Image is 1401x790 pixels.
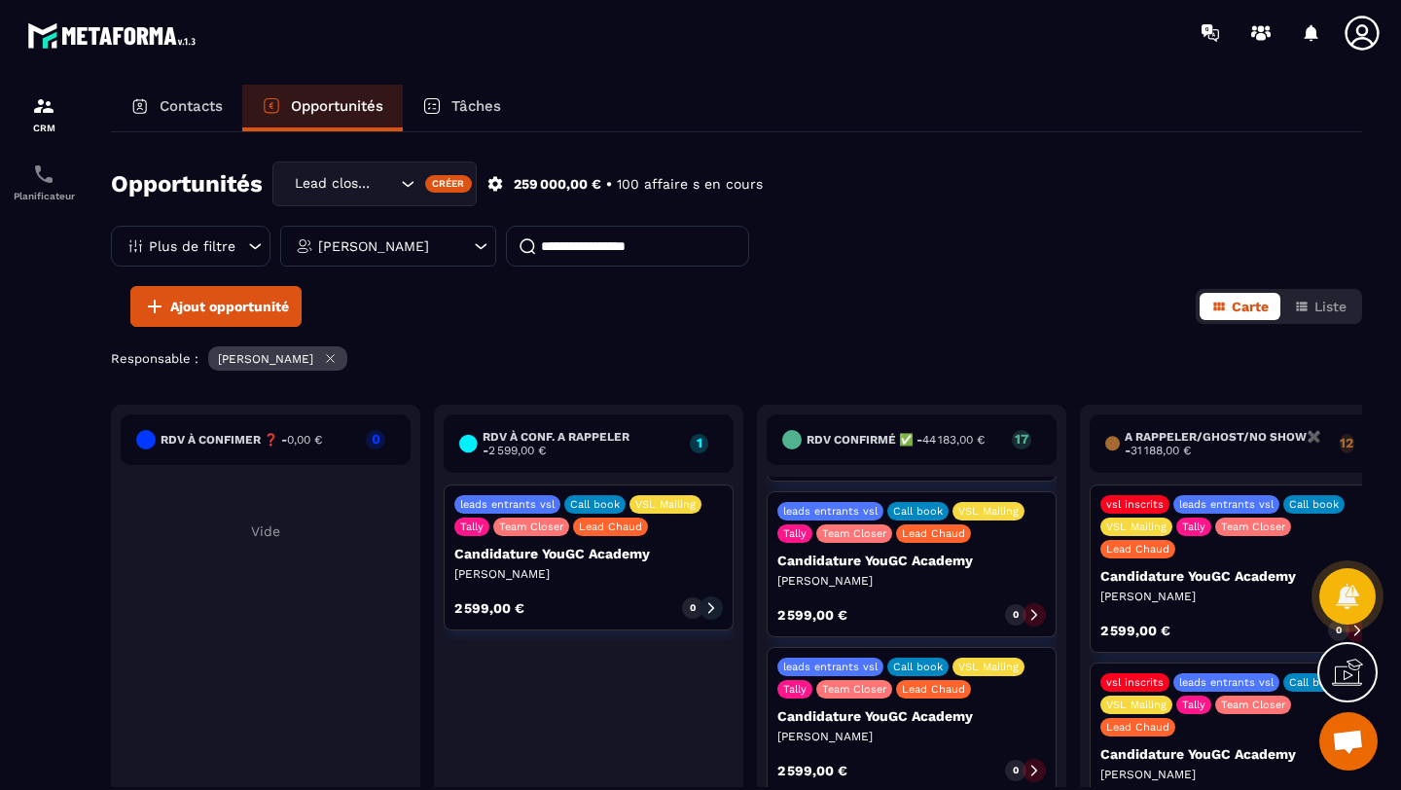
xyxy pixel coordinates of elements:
[690,601,696,615] p: 0
[454,601,524,615] p: 2 599,00 €
[160,97,223,115] p: Contacts
[606,175,612,194] p: •
[1013,608,1019,622] p: 0
[460,521,484,533] p: Tally
[170,297,289,316] span: Ajout opportunité
[635,498,696,511] p: VSL Mailing
[783,683,807,696] p: Tally
[777,729,1046,744] p: [PERSON_NAME]
[5,148,83,216] a: schedulerschedulerPlanificateur
[958,661,1019,673] p: VSL Mailing
[111,85,242,131] a: Contacts
[1125,430,1329,457] h6: A RAPPELER/GHOST/NO SHOW✖️ -
[1282,293,1358,320] button: Liste
[32,162,55,186] img: scheduler
[570,498,620,511] p: Call book
[902,527,965,540] p: Lead Chaud
[1100,624,1170,637] p: 2 599,00 €
[1221,521,1285,533] p: Team Closer
[488,444,546,457] span: 2 599,00 €
[425,175,473,193] div: Créer
[290,173,377,195] span: Lead closing
[454,546,723,561] p: Candidature YouGC Academy
[1289,676,1339,689] p: Call book
[403,85,521,131] a: Tâches
[149,239,235,253] p: Plus de filtre
[1182,521,1205,533] p: Tally
[617,175,763,194] p: 100 affaire s en cours
[451,97,501,115] p: Tâches
[783,505,878,518] p: leads entrants vsl
[291,97,383,115] p: Opportunités
[783,661,878,673] p: leads entrants vsl
[5,80,83,148] a: formationformationCRM
[130,286,302,327] button: Ajout opportunité
[1100,589,1369,604] p: [PERSON_NAME]
[1179,498,1274,511] p: leads entrants vsl
[514,175,601,194] p: 259 000,00 €
[1013,764,1019,777] p: 0
[902,683,965,696] p: Lead Chaud
[499,521,563,533] p: Team Closer
[807,433,985,447] h6: Rdv confirmé ✅ -
[483,430,681,457] h6: RDV à conf. A RAPPELER -
[1200,293,1280,320] button: Carte
[1100,746,1369,762] p: Candidature YouGC Academy
[460,498,555,511] p: leads entrants vsl
[32,94,55,118] img: formation
[287,433,322,447] span: 0,00 €
[1106,543,1169,556] p: Lead Chaud
[377,173,396,195] input: Search for option
[5,123,83,133] p: CRM
[893,505,943,518] p: Call book
[1314,299,1347,314] span: Liste
[922,433,985,447] span: 44 183,00 €
[1106,521,1167,533] p: VSL Mailing
[161,433,322,447] h6: RDV à confimer ❓ -
[579,521,642,533] p: Lead Chaud
[690,436,708,449] p: 1
[822,683,886,696] p: Team Closer
[1221,699,1285,711] p: Team Closer
[111,351,198,366] p: Responsable :
[5,191,83,201] p: Planificateur
[1012,432,1031,446] p: 17
[1340,436,1354,449] p: 12
[777,573,1046,589] p: [PERSON_NAME]
[242,85,403,131] a: Opportunités
[1100,767,1369,782] p: [PERSON_NAME]
[111,164,263,203] h2: Opportunités
[822,527,886,540] p: Team Closer
[272,162,477,206] div: Search for option
[318,239,429,253] p: [PERSON_NAME]
[1289,498,1339,511] p: Call book
[27,18,202,54] img: logo
[777,708,1046,724] p: Candidature YouGC Academy
[783,527,807,540] p: Tally
[1100,568,1369,584] p: Candidature YouGC Academy
[1182,699,1205,711] p: Tally
[777,764,847,777] p: 2 599,00 €
[777,608,847,622] p: 2 599,00 €
[1106,498,1164,511] p: vsl inscrits
[1106,699,1167,711] p: VSL Mailing
[1232,299,1269,314] span: Carte
[893,661,943,673] p: Call book
[958,505,1019,518] p: VSL Mailing
[1179,676,1274,689] p: leads entrants vsl
[1106,721,1169,734] p: Lead Chaud
[1131,444,1191,457] span: 31 188,00 €
[1319,712,1378,771] div: Ouvrir le chat
[121,523,411,539] p: Vide
[454,566,723,582] p: [PERSON_NAME]
[218,352,313,366] p: [PERSON_NAME]
[777,553,1046,568] p: Candidature YouGC Academy
[366,432,385,446] p: 0
[1106,676,1164,689] p: vsl inscrits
